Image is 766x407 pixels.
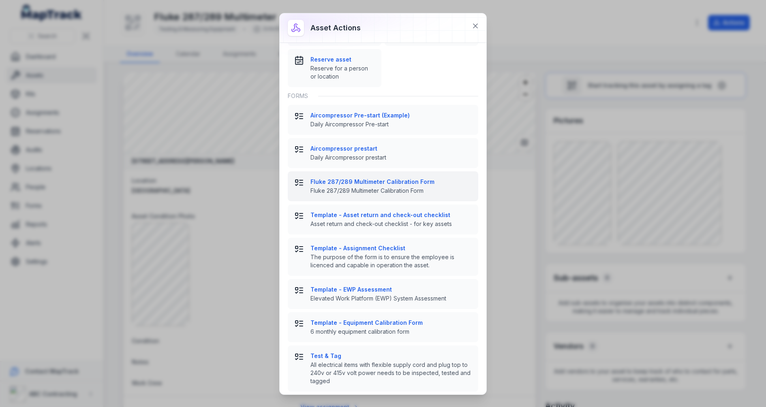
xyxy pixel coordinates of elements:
[310,319,472,327] strong: Template - Equipment Calibration Form
[310,352,472,360] strong: Test & Tag
[288,205,478,234] button: Template - Asset return and check-out checklistAsset return and check-out checklist - for key assets
[310,328,472,336] span: 6 monthly equipment calibration form
[310,120,472,128] span: Daily Aircompressor Pre-start
[310,153,472,162] span: Daily Aircompressor prestart
[288,105,478,135] button: Aircompressor Pre-start (Example)Daily Aircompressor Pre-start
[310,244,472,252] strong: Template - Assignment Checklist
[288,138,478,168] button: Aircompressor prestartDaily Aircompressor prestart
[288,279,478,309] button: Template - EWP AssessmentElevated Work Platform (EWP) System Assessment
[288,345,478,392] button: Test & TagAll electrical items with flexible supply cord and plug top to 240v or 415v volt power ...
[310,22,361,34] h3: Asset actions
[310,220,472,228] span: Asset return and check-out checklist - for key assets
[288,87,478,105] div: Forms
[288,49,381,87] button: Reserve assetReserve for a person or location
[310,211,472,219] strong: Template - Asset return and check-out checklist
[310,145,472,153] strong: Aircompressor prestart
[310,253,472,269] span: The purpose of the form is to ensure the employee is licenced and capable in operation the asset.
[310,361,472,385] span: All electrical items with flexible supply cord and plug top to 240v or 415v volt power needs to b...
[310,111,472,119] strong: Aircompressor Pre-start (Example)
[310,286,472,294] strong: Template - EWP Assessment
[310,178,472,186] strong: Fluke 287/289 Multimeter Calibration Form
[288,312,478,342] button: Template - Equipment Calibration Form6 monthly equipment calibration form
[310,64,375,81] span: Reserve for a person or location
[310,187,472,195] span: Fluke 287/289 Multimeter Calibration Form
[310,294,472,303] span: Elevated Work Platform (EWP) System Assessment
[310,55,375,64] strong: Reserve asset
[288,238,478,276] button: Template - Assignment ChecklistThe purpose of the form is to ensure the employee is licenced and ...
[288,171,478,201] button: Fluke 287/289 Multimeter Calibration FormFluke 287/289 Multimeter Calibration Form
